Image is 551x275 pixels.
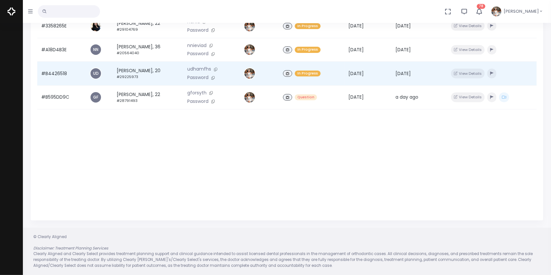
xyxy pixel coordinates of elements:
span: [DATE] [395,46,411,53]
span: [DATE] [348,70,364,77]
span: In Progress [295,23,321,29]
em: Disclaimer: Treatment Planning Services [33,246,108,251]
td: #B595DD9C [37,86,86,109]
p: gforsyth [187,89,236,97]
span: [PERSON_NAME] [504,8,539,15]
td: [PERSON_NAME], 22 [113,14,183,38]
span: [DATE] [395,70,411,77]
span: [DATE] [348,23,364,29]
span: In Progress [295,71,321,77]
p: nnieviad [187,42,236,49]
small: #28791493 [117,98,138,103]
span: a day ago [395,94,418,100]
div: © Clearly Aligned Clearly Aligned and Clearly Select provides treatment planning support and clin... [27,234,547,268]
span: 78 [477,4,485,9]
small: #20564040 [117,50,139,56]
p: Password [187,74,236,81]
td: [PERSON_NAME], 36 [113,38,183,62]
button: View Details [451,45,485,55]
img: Header Avatar [491,6,502,17]
p: Password [187,50,236,57]
td: [PERSON_NAME], 22 [113,86,183,109]
td: #A18D4B3E [37,38,86,62]
p: Password [187,27,236,34]
span: Question [295,94,317,101]
a: GF [91,92,101,103]
span: [DATE] [395,23,411,29]
p: Password [187,98,236,105]
span: In Progress [295,47,321,53]
a: NN [91,44,101,55]
td: [PERSON_NAME], 20 [113,62,183,86]
td: #B4426518 [37,62,86,86]
span: [DATE] [348,94,364,100]
small: #29104769 [117,27,138,32]
small: #29225973 [117,74,138,79]
span: [DATE] [348,46,364,53]
button: View Details [451,92,485,102]
a: UD [91,68,101,79]
p: udhamfhs [187,66,236,73]
button: View Details [451,69,485,78]
img: Logo Horizontal [8,5,15,18]
button: View Details [451,21,485,31]
td: #3358265E [37,14,86,38]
